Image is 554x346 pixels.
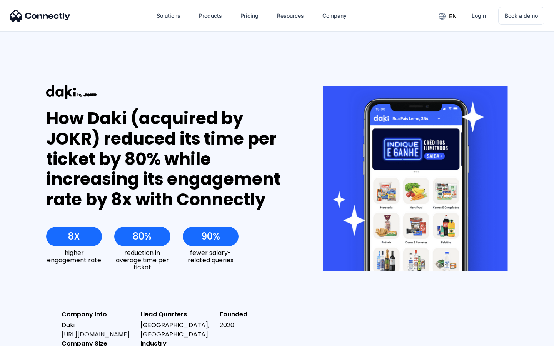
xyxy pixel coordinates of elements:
div: fewer salary-related queries [183,249,239,264]
a: Login [466,7,492,25]
div: Resources [277,10,304,21]
div: Company [322,10,347,21]
div: 2020 [220,321,292,330]
aside: Language selected: English [8,333,46,343]
div: Founded [220,310,292,319]
div: Login [472,10,486,21]
div: Company Info [62,310,134,319]
div: [GEOGRAPHIC_DATA], [GEOGRAPHIC_DATA] [140,321,213,339]
div: 80% [133,231,152,242]
div: en [449,11,457,22]
div: Solutions [157,10,180,21]
div: Products [199,10,222,21]
img: Connectly Logo [10,10,70,22]
ul: Language list [15,333,46,343]
div: higher engagement rate [46,249,102,264]
a: [URL][DOMAIN_NAME] [62,330,130,339]
div: How Daki (acquired by JOKR) reduced its time per ticket by 80% while increasing its engagement ra... [46,108,295,210]
div: Daki [62,321,134,339]
div: Pricing [240,10,259,21]
a: Pricing [234,7,265,25]
div: 90% [201,231,220,242]
div: 8X [68,231,80,242]
a: Book a demo [498,7,544,25]
div: Head Quarters [140,310,213,319]
div: reduction in average time per ticket [114,249,170,271]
